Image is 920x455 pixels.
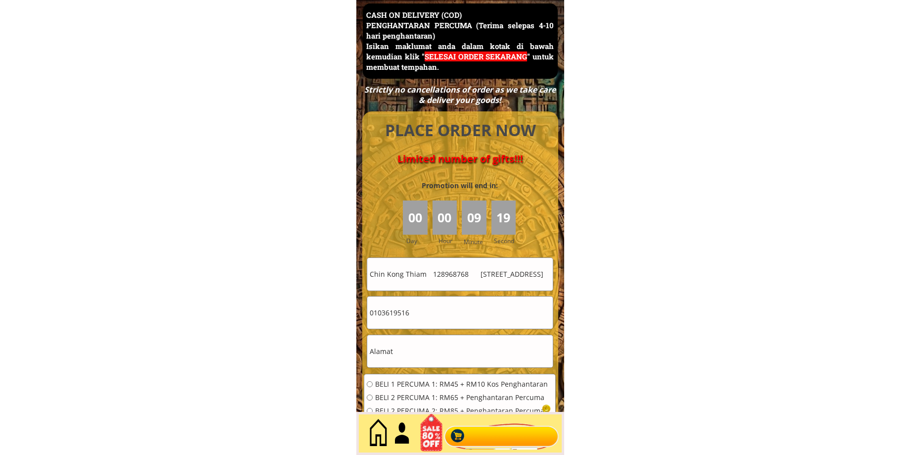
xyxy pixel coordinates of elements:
h3: Hour [438,236,459,246]
span: BELI 1 PERCUMA 1: RM45 + RM10 Kos Penghantaran [375,381,548,388]
h3: Second [494,236,518,246]
h3: CASH ON DELIVERY (COD) PENGHANTARAN PERCUMA (Terima selepas 4-10 hari penghantaran) Isikan maklum... [366,10,554,72]
h4: PLACE ORDER NOW [374,119,547,142]
h4: Limited number of gifts!!! [374,153,547,165]
span: BELI 2 PERCUMA 1: RM65 + Penghantaran Percuma [375,394,548,401]
input: Alamat [367,335,553,367]
span: BELI 2 PERCUMA 2: RM85 + Penghantaran Percuma [375,407,548,414]
input: Nama [367,258,553,290]
h3: Day [406,236,431,246]
input: Telefon [367,297,553,329]
div: Strictly no cancellations of order as we take care & deliver your goods! [361,85,559,105]
h3: Promotion will end in: [404,180,516,191]
h3: Minute [464,237,485,247]
span: SELESAI ORDER SEKARANG [425,51,527,61]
